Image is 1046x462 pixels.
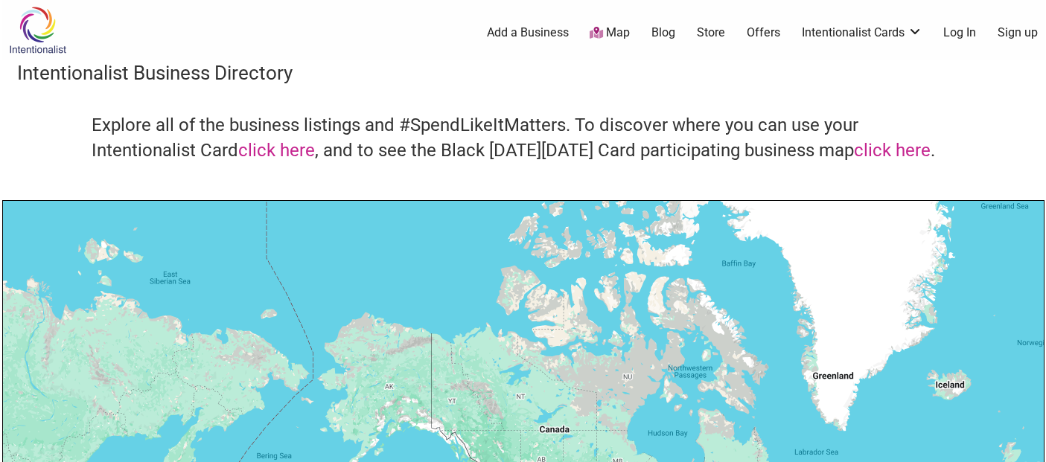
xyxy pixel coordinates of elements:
[590,25,630,42] a: Map
[747,25,780,41] a: Offers
[487,25,569,41] a: Add a Business
[943,25,976,41] a: Log In
[2,6,73,54] img: Intentionalist
[854,140,931,161] a: click here
[802,25,922,41] a: Intentionalist Cards
[17,60,1030,86] h3: Intentionalist Business Directory
[651,25,675,41] a: Blog
[92,113,955,163] h4: Explore all of the business listings and #SpendLikeItMatters. To discover where you can use your ...
[697,25,725,41] a: Store
[238,140,315,161] a: click here
[998,25,1038,41] a: Sign up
